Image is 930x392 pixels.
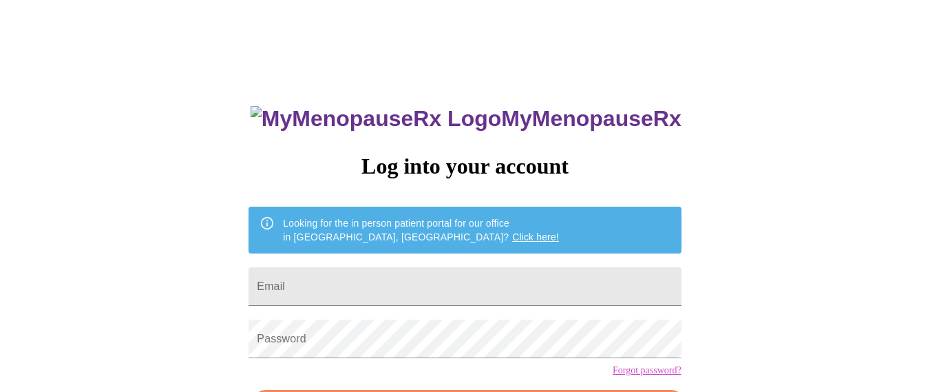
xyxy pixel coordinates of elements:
[283,211,559,249] div: Looking for the in person patient portal for our office in [GEOGRAPHIC_DATA], [GEOGRAPHIC_DATA]?
[512,231,559,243] a: Click here!
[251,106,681,132] h3: MyMenopauseRx
[251,106,501,132] img: MyMenopauseRx Logo
[613,365,681,376] a: Forgot password?
[249,154,681,179] h3: Log into your account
